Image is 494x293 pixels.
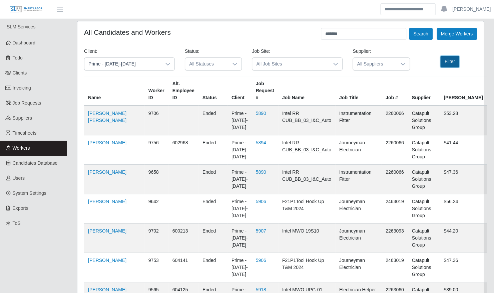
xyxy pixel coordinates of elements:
[13,175,25,181] span: Users
[84,28,171,36] h4: All Candidates and Workers
[144,76,168,106] th: Worker ID
[144,194,168,224] td: 9642
[252,48,270,55] label: Job Site:
[84,58,161,70] span: Prime - Monday-Sunday
[88,199,126,204] a: [PERSON_NAME]
[252,58,329,70] span: All Job Sites
[440,224,487,253] td: $44.20
[13,85,31,91] span: Invoicing
[168,253,198,282] td: 604141
[13,55,23,60] span: Todo
[278,76,335,106] th: Job Name
[256,287,266,292] a: 5918
[256,228,266,234] a: 5907
[198,76,227,106] th: Status
[278,224,335,253] td: Intel MWO 19S10
[13,100,41,106] span: Job Requests
[198,135,227,165] td: ended
[88,169,126,175] a: [PERSON_NAME]
[335,106,382,135] td: Instrumentation Fitter
[382,194,408,224] td: 2463019
[252,76,278,106] th: Job Request #
[382,106,408,135] td: 2260066
[408,253,440,282] td: Catapult Solutions Group
[13,205,28,211] span: Exports
[13,115,32,121] span: Suppliers
[9,6,43,13] img: SLM Logo
[227,106,252,135] td: Prime - [DATE]-[DATE]
[256,258,266,263] a: 5906
[408,135,440,165] td: Catapult Solutions Group
[278,165,335,194] td: Intel RR CUB_BB_03_I&C_Auto
[13,190,46,196] span: System Settings
[353,48,371,55] label: Supplier:
[227,253,252,282] td: Prime - [DATE]-[DATE]
[144,253,168,282] td: 9753
[440,135,487,165] td: $41.44
[335,135,382,165] td: Journeyman Electrician
[84,76,144,106] th: Name
[452,6,491,13] a: [PERSON_NAME]
[408,76,440,106] th: Supplier
[227,76,252,106] th: Client
[88,228,126,234] a: [PERSON_NAME]
[256,111,266,116] a: 5890
[382,224,408,253] td: 2263093
[13,40,36,45] span: Dashboard
[13,130,37,136] span: Timesheets
[335,76,382,106] th: Job Title
[278,135,335,165] td: Intel RR CUB_BB_03_I&C_Auto
[382,165,408,194] td: 2260066
[144,106,168,135] td: 9706
[168,76,198,106] th: Alt. Employee ID
[440,56,459,67] button: Filter
[437,28,477,40] button: Merge Workers
[84,48,97,55] label: Client:
[88,287,126,292] a: [PERSON_NAME]
[256,169,266,175] a: 5890
[13,221,21,226] span: ToS
[185,58,228,70] span: All Statuses
[335,253,382,282] td: Journeyman Electrician
[7,24,35,29] span: SLM Services
[168,135,198,165] td: 602968
[353,58,396,70] span: All Suppliers
[198,253,227,282] td: ended
[440,253,487,282] td: $47.36
[144,135,168,165] td: 9756
[278,194,335,224] td: F21P1Tool Hook Up T&M 2024
[382,135,408,165] td: 2260066
[227,165,252,194] td: Prime - [DATE]-[DATE]
[408,194,440,224] td: Catapult Solutions Group
[278,253,335,282] td: F21P1Tool Hook Up T&M 2024
[198,224,227,253] td: ended
[382,253,408,282] td: 2463019
[198,106,227,135] td: ended
[335,165,382,194] td: Instrumentation Fitter
[440,76,487,106] th: [PERSON_NAME]
[13,145,30,151] span: Workers
[409,28,432,40] button: Search
[335,194,382,224] td: Journeyman Electrician
[144,224,168,253] td: 9702
[256,199,266,204] a: 5906
[88,111,126,123] a: [PERSON_NAME] [PERSON_NAME]
[408,106,440,135] td: Catapult Solutions Group
[382,76,408,106] th: Job #
[380,3,436,15] input: Search
[256,140,266,145] a: 5894
[13,160,58,166] span: Candidates Database
[227,224,252,253] td: Prime - [DATE]-[DATE]
[408,224,440,253] td: Catapult Solutions Group
[440,194,487,224] td: $56.24
[88,140,126,145] a: [PERSON_NAME]
[440,165,487,194] td: $47.36
[88,258,126,263] a: [PERSON_NAME]
[408,165,440,194] td: Catapult Solutions Group
[198,194,227,224] td: ended
[227,135,252,165] td: Prime - [DATE]-[DATE]
[198,165,227,194] td: ended
[278,106,335,135] td: Intel RR CUB_BB_03_I&C_Auto
[144,165,168,194] td: 9658
[185,48,199,55] label: Status:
